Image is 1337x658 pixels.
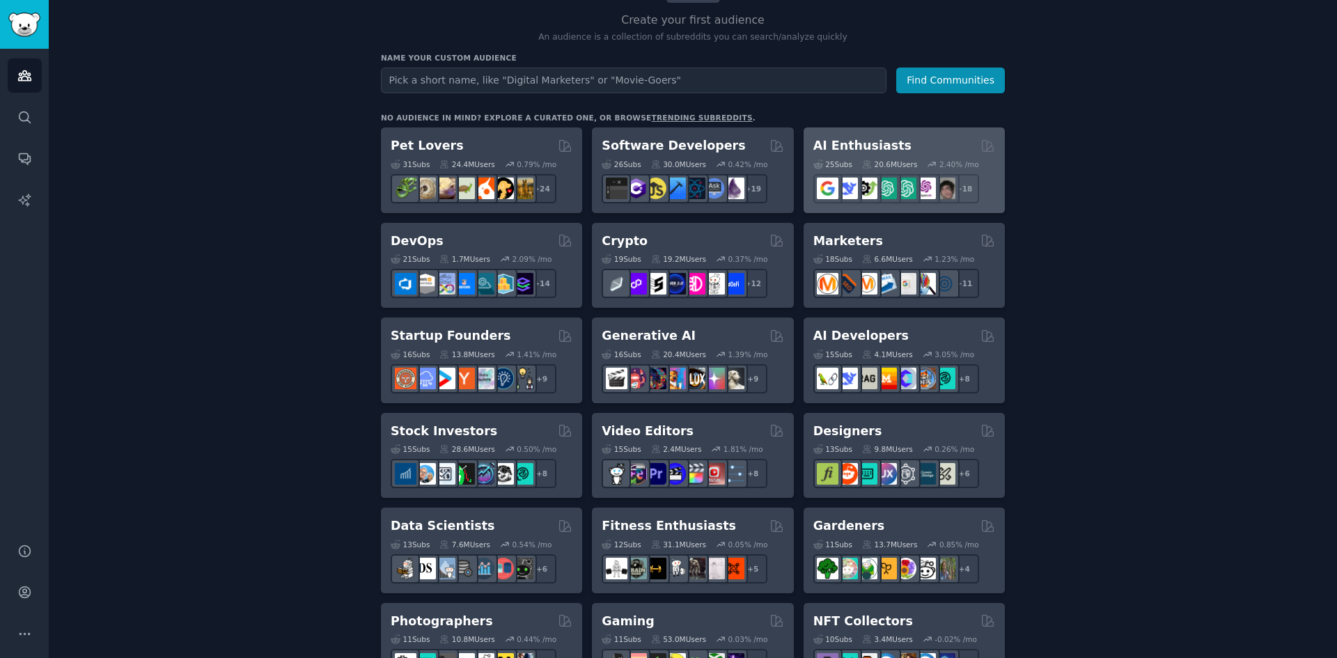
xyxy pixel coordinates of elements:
img: UXDesign [875,463,897,485]
img: Trading [453,463,475,485]
img: PetAdvice [492,178,514,199]
div: + 6 [950,459,979,488]
img: aws_cdk [492,273,514,295]
h2: AI Enthusiasts [813,137,912,155]
img: SavageGarden [856,558,877,579]
div: 2.4M Users [651,444,702,454]
img: Rag [856,368,877,389]
div: 11 Sub s [391,634,430,644]
img: Forex [434,463,455,485]
div: + 8 [527,459,556,488]
div: 0.44 % /mo [517,634,556,644]
img: llmops [914,368,936,389]
div: -0.02 % /mo [935,634,977,644]
div: 1.7M Users [439,254,490,264]
img: LangChain [817,368,838,389]
div: 10.8M Users [439,634,494,644]
img: AWS_Certified_Experts [414,273,436,295]
img: StocksAndTrading [473,463,494,485]
img: EntrepreneurRideAlong [395,368,416,389]
img: physicaltherapy [703,558,725,579]
img: GymMotivation [625,558,647,579]
img: fitness30plus [684,558,705,579]
div: + 8 [950,364,979,393]
h2: Stock Investors [391,423,497,440]
img: leopardgeckos [434,178,455,199]
img: AskComputerScience [703,178,725,199]
img: flowers [895,558,916,579]
div: 53.0M Users [651,634,706,644]
img: postproduction [723,463,744,485]
img: vegetablegardening [817,558,838,579]
h2: Create your first audience [381,12,1005,29]
img: MarketingResearch [914,273,936,295]
img: personaltraining [723,558,744,579]
div: 25 Sub s [813,159,852,169]
h2: Designers [813,423,882,440]
img: aivideo [606,368,627,389]
img: OpenAIDev [914,178,936,199]
img: gopro [606,463,627,485]
img: OpenSourceAI [895,368,916,389]
div: 0.03 % /mo [728,634,768,644]
img: indiehackers [473,368,494,389]
img: dogbreed [512,178,533,199]
img: DevOpsLinks [453,273,475,295]
img: GardenersWorld [934,558,955,579]
div: 24.4M Users [439,159,494,169]
img: dividends [395,463,416,485]
img: MistralAI [875,368,897,389]
img: MachineLearning [395,558,416,579]
div: + 12 [738,269,767,298]
div: 1.23 % /mo [935,254,974,264]
img: technicalanalysis [512,463,533,485]
img: ValueInvesting [414,463,436,485]
img: googleads [895,273,916,295]
a: trending subreddits [651,113,752,122]
img: analytics [473,558,494,579]
div: 13 Sub s [813,444,852,454]
img: dataengineering [453,558,475,579]
img: csharp [625,178,647,199]
img: growmybusiness [512,368,533,389]
div: 0.26 % /mo [935,444,974,454]
img: datascience [414,558,436,579]
img: AItoolsCatalog [856,178,877,199]
div: 0.05 % /mo [728,540,768,549]
div: 19.2M Users [651,254,706,264]
img: elixir [723,178,744,199]
h2: Marketers [813,233,883,250]
img: GummySearch logo [8,13,40,37]
div: 19 Sub s [602,254,641,264]
div: 16 Sub s [602,350,641,359]
img: platformengineering [473,273,494,295]
div: 11 Sub s [813,540,852,549]
div: 6.6M Users [862,254,913,264]
img: ArtificalIntelligence [934,178,955,199]
img: defiblockchain [684,273,705,295]
div: 26 Sub s [602,159,641,169]
div: + 8 [738,459,767,488]
div: 0.37 % /mo [728,254,768,264]
img: reactnative [684,178,705,199]
img: workout [645,558,666,579]
div: 16 Sub s [391,350,430,359]
img: starryai [703,368,725,389]
img: typography [817,463,838,485]
div: + 19 [738,174,767,203]
div: 31.1M Users [651,540,706,549]
h2: Crypto [602,233,648,250]
div: 7.6M Users [439,540,490,549]
img: AskMarketing [856,273,877,295]
div: + 14 [527,269,556,298]
div: 13 Sub s [391,540,430,549]
img: herpetology [395,178,416,199]
img: CryptoNews [703,273,725,295]
img: datasets [492,558,514,579]
img: UX_Design [934,463,955,485]
div: 20.4M Users [651,350,706,359]
img: VideoEditors [664,463,686,485]
img: learnjavascript [645,178,666,199]
img: SaaS [414,368,436,389]
img: editors [625,463,647,485]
